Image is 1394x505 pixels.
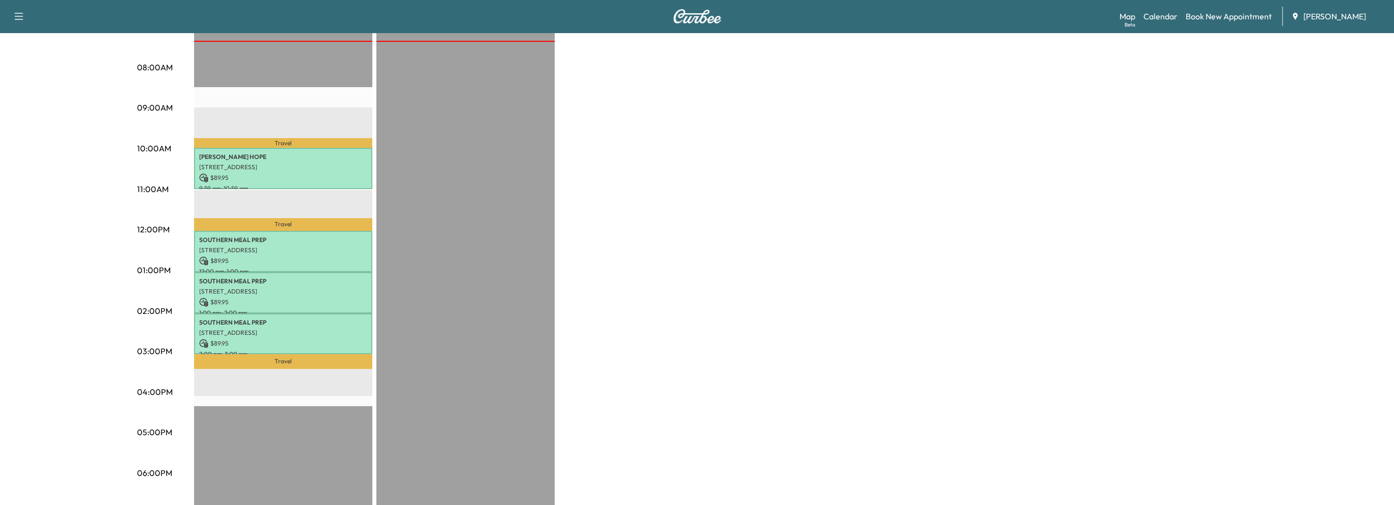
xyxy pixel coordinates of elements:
p: [STREET_ADDRESS] [199,246,367,254]
p: Travel [194,138,372,148]
p: Travel [194,218,372,231]
p: [PERSON_NAME] HOPE [199,153,367,161]
a: MapBeta [1119,10,1135,22]
p: 11:00AM [137,183,169,195]
p: 9:59 am - 10:59 am [199,184,367,193]
p: 12:00 pm - 1:00 pm [199,268,367,276]
span: [PERSON_NAME] [1303,10,1366,22]
p: $ 89.95 [199,298,367,307]
p: 06:00PM [137,467,172,479]
p: [STREET_ADDRESS] [199,287,367,296]
p: 10:00AM [137,142,171,154]
div: Beta [1125,21,1135,29]
p: SOUTHERN MEAL PREP [199,318,367,327]
p: SOUTHERN MEAL PREP [199,277,367,285]
p: [STREET_ADDRESS] [199,163,367,171]
p: [STREET_ADDRESS] [199,329,367,337]
p: 1:00 pm - 2:00 pm [199,309,367,317]
p: 08:00AM [137,61,173,73]
p: $ 89.95 [199,339,367,348]
p: 2:00 pm - 3:00 pm [199,350,367,358]
p: 05:00PM [137,426,172,438]
p: $ 89.95 [199,173,367,182]
p: 01:00PM [137,264,171,276]
img: Curbee Logo [673,9,722,23]
p: 09:00AM [137,101,173,114]
p: Travel [194,354,372,368]
p: 02:00PM [137,305,172,317]
p: 03:00PM [137,345,172,357]
a: Book New Appointment [1186,10,1272,22]
p: 04:00PM [137,386,173,398]
a: Calendar [1143,10,1178,22]
p: 12:00PM [137,223,170,235]
p: SOUTHERN MEAL PREP [199,236,367,244]
p: $ 89.95 [199,256,367,265]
